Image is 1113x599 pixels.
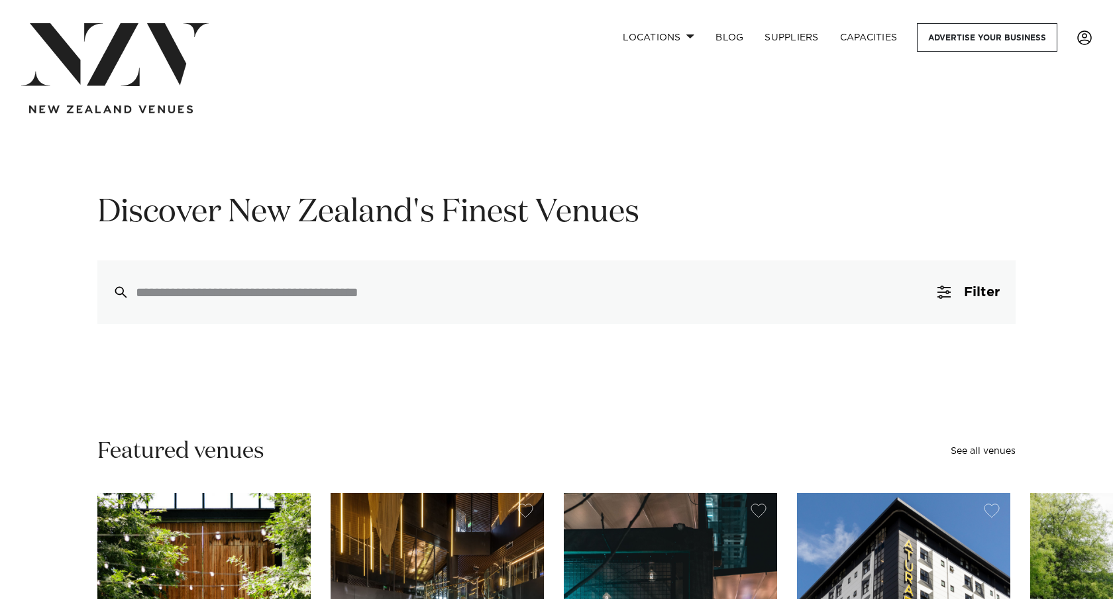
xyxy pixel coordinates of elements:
a: See all venues [951,447,1016,456]
img: new-zealand-venues-text.png [29,105,193,114]
h2: Featured venues [97,437,264,466]
a: Capacities [829,23,908,52]
span: Filter [964,286,1000,299]
a: Locations [612,23,705,52]
a: Advertise your business [917,23,1057,52]
h1: Discover New Zealand's Finest Venues [97,192,1016,234]
a: BLOG [705,23,754,52]
img: nzv-logo.png [21,23,209,86]
a: SUPPLIERS [754,23,829,52]
button: Filter [922,260,1016,324]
